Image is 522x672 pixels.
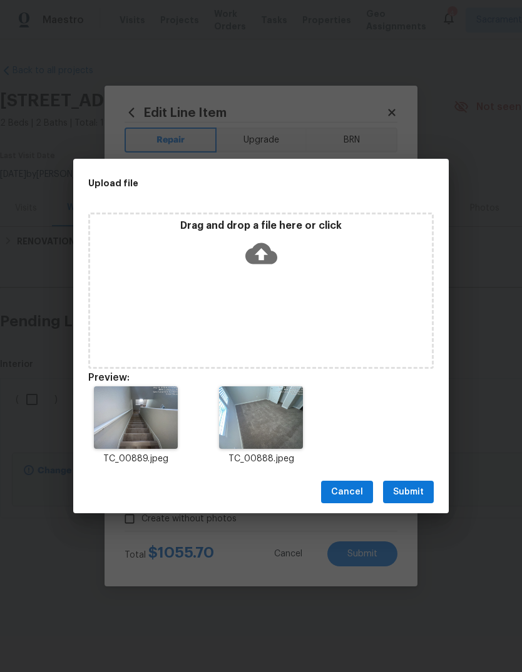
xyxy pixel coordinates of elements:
h2: Upload file [88,176,377,190]
p: Drag and drop a file here or click [90,219,432,233]
button: Submit [383,481,434,504]
img: 9k= [219,386,302,449]
button: Cancel [321,481,373,504]
p: TC_00889.jpeg [88,453,183,466]
img: 2Q== [94,386,177,449]
span: Submit [393,484,424,500]
span: Cancel [331,484,363,500]
p: TC_00888.jpeg [213,453,309,466]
